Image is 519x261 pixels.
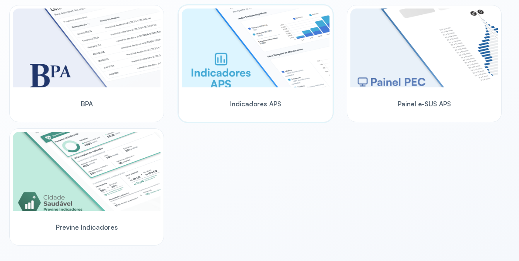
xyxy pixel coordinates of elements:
span: Previne Indicadores [56,223,118,231]
img: pec-panel.png [350,9,498,87]
span: Indicadores APS [230,100,281,108]
img: previne-brasil.png [13,132,160,211]
img: bpa.png [13,9,160,87]
span: Painel e-SUS APS [398,100,451,108]
img: aps-indicators.png [182,9,329,87]
span: BPA [81,100,93,108]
